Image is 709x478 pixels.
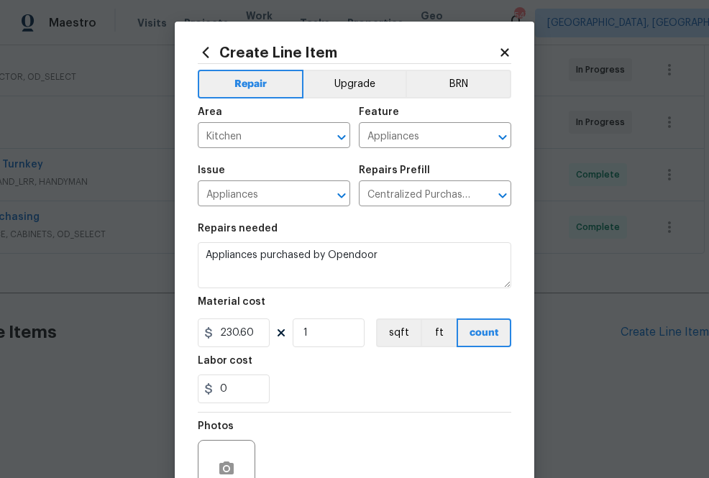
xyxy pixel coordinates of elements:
[493,185,513,206] button: Open
[198,297,265,307] h5: Material cost
[198,356,252,366] h5: Labor cost
[198,421,234,431] h5: Photos
[376,318,421,347] button: sqft
[359,165,430,175] h5: Repairs Prefill
[198,165,225,175] h5: Issue
[198,224,278,234] h5: Repairs needed
[493,127,513,147] button: Open
[198,242,511,288] textarea: Appliances purchased by Opendoor
[406,70,511,98] button: BRN
[359,107,399,117] h5: Feature
[198,70,303,98] button: Repair
[198,107,222,117] h5: Area
[457,318,511,347] button: count
[198,45,498,60] h2: Create Line Item
[331,127,352,147] button: Open
[331,185,352,206] button: Open
[303,70,406,98] button: Upgrade
[421,318,457,347] button: ft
